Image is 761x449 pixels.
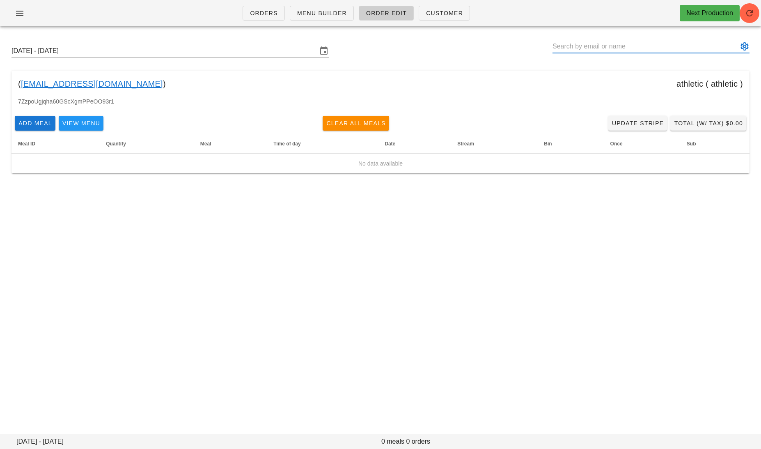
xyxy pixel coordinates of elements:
button: Clear All Meals [323,116,389,131]
td: No data available [11,154,750,173]
span: Orders [250,10,278,16]
th: Meal: Not sorted. Activate to sort ascending. [194,134,267,154]
button: Add Meal [15,116,55,131]
span: Time of day [273,141,300,147]
th: Stream: Not sorted. Activate to sort ascending. [451,134,537,154]
th: Sub: Not sorted. Activate to sort ascending. [680,134,750,154]
span: Customer [426,10,463,16]
div: ( ) athletic ( athletic ) [11,71,750,97]
th: Time of day: Not sorted. Activate to sort ascending. [267,134,378,154]
span: Order Edit [366,10,407,16]
span: Date [385,141,395,147]
button: Total (w/ Tax) $0.00 [670,116,746,131]
input: Search by email or name [552,40,738,53]
span: Update Stripe [612,120,664,127]
th: Once: Not sorted. Activate to sort ascending. [604,134,680,154]
button: View Menu [59,116,103,131]
button: appended action [740,41,750,51]
th: Meal ID: Not sorted. Activate to sort ascending. [11,134,99,154]
div: 7ZzpoUgjqha60GScXgmPPeOO93r1 [11,97,750,113]
th: Quantity: Not sorted. Activate to sort ascending. [99,134,194,154]
span: Stream [457,141,474,147]
a: Order Edit [359,6,414,21]
span: Meal [200,141,211,147]
a: Orders [243,6,285,21]
a: Update Stripe [608,116,667,131]
span: Add Meal [18,120,52,127]
span: Once [610,141,623,147]
span: View Menu [62,120,100,127]
a: Customer [419,6,470,21]
span: Quantity [106,141,126,147]
span: Clear All Meals [326,120,386,127]
span: Menu Builder [297,10,347,16]
span: Total (w/ Tax) $0.00 [674,120,743,127]
span: Bin [544,141,552,147]
th: Bin: Not sorted. Activate to sort ascending. [537,134,603,154]
a: [EMAIL_ADDRESS][DOMAIN_NAME] [21,77,163,90]
div: Next Production [686,8,733,18]
th: Date: Not sorted. Activate to sort ascending. [378,134,451,154]
span: Sub [687,141,696,147]
span: Meal ID [18,141,35,147]
a: Menu Builder [290,6,354,21]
